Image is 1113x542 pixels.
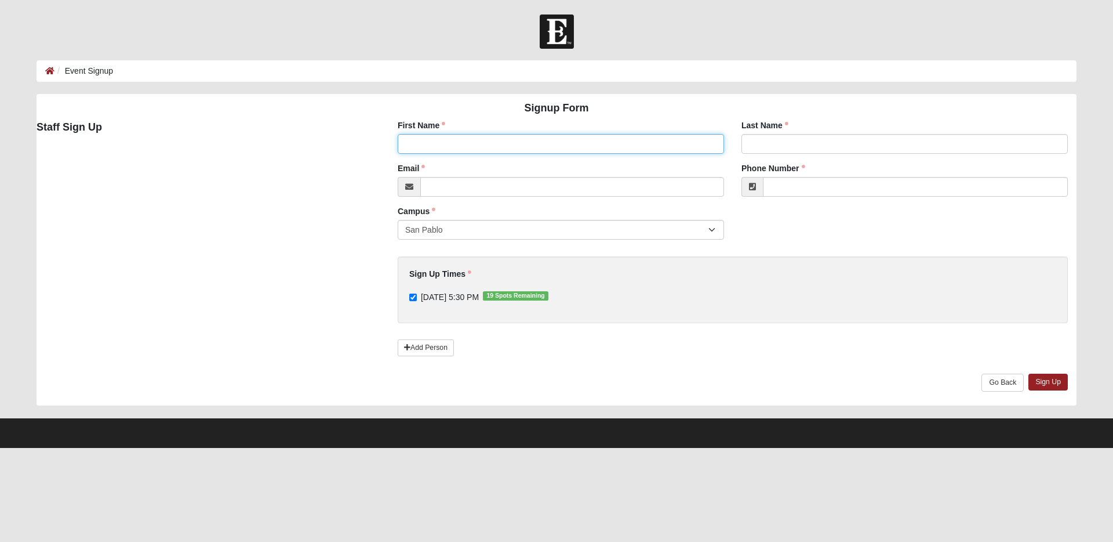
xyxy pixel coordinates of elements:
strong: Staff Sign Up [37,121,102,133]
h4: Signup Form [37,102,1076,115]
a: Add Person [398,339,454,356]
li: Event Signup [54,65,113,77]
label: Phone Number [741,162,805,174]
span: 19 Spots Remaining [483,291,548,301]
label: Sign Up Times [409,268,471,280]
a: Sign Up [1028,374,1068,391]
span: [DATE] 5:30 PM [421,292,479,302]
label: Email [398,162,425,174]
input: [DATE] 5:30 PM19 Spots Remaining [409,294,417,301]
label: First Name [398,120,445,131]
label: Last Name [741,120,788,131]
label: Campus [398,205,435,217]
a: Go Back [981,374,1024,392]
img: Church of Eleven22 Logo [540,15,574,49]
